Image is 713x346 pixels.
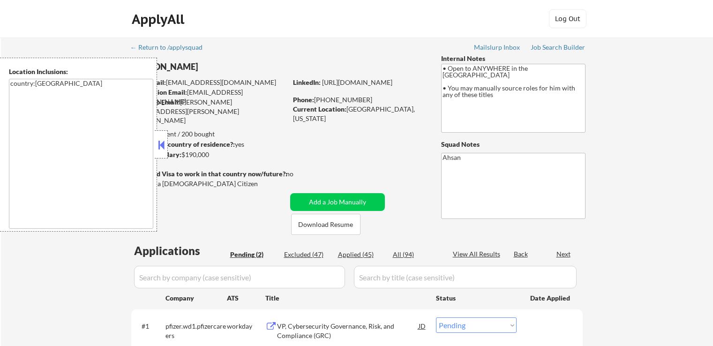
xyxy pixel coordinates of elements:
div: Job Search Builder [531,44,585,51]
div: pfizer.wd1.pfizercareers [165,322,227,340]
div: Internal Notes [441,54,585,63]
strong: LinkedIn: [293,78,321,86]
div: VP, Cybersecurity Governance, Risk, and Compliance (GRC) [277,322,419,340]
div: [PERSON_NAME][EMAIL_ADDRESS][PERSON_NAME][DOMAIN_NAME] [131,98,287,125]
button: Add a Job Manually [290,193,385,211]
div: [EMAIL_ADDRESS][DOMAIN_NAME] [132,88,287,106]
div: workday [227,322,265,331]
strong: Phone: [293,96,314,104]
div: Company [165,293,227,303]
input: Search by company (case sensitive) [134,266,345,288]
strong: Current Location: [293,105,346,113]
div: ← Return to /applysquad [130,44,211,51]
div: #1 [142,322,158,331]
div: $190,000 [131,150,287,159]
div: [PHONE_NUMBER] [293,95,426,105]
div: Yes, I am a [DEMOGRAPHIC_DATA] Citizen [131,179,290,188]
div: All (94) [393,250,440,259]
div: Status [436,289,517,306]
div: Date Applied [530,293,571,303]
div: no [286,169,313,179]
div: Applied (45) [338,250,385,259]
div: Pending (2) [230,250,277,259]
a: ← Return to /applysquad [130,44,211,53]
input: Search by title (case sensitive) [354,266,577,288]
div: View All Results [453,249,503,259]
div: Applications [134,245,227,256]
a: Mailslurp Inbox [474,44,521,53]
div: ApplyAll [132,11,187,27]
button: Log Out [549,9,586,28]
div: Excluded (47) [284,250,331,259]
div: Location Inclusions: [9,67,153,76]
div: Next [556,249,571,259]
div: yes [131,140,284,149]
div: 45 sent / 200 bought [131,129,287,139]
div: [EMAIL_ADDRESS][DOMAIN_NAME] [132,78,287,87]
a: Job Search Builder [531,44,585,53]
div: Mailslurp Inbox [474,44,521,51]
a: [URL][DOMAIN_NAME] [322,78,392,86]
strong: Can work in country of residence?: [131,140,235,148]
div: [GEOGRAPHIC_DATA], [US_STATE] [293,105,426,123]
div: ATS [227,293,265,303]
strong: Will need Visa to work in that country now/future?: [131,170,287,178]
div: Title [265,293,427,303]
div: [PERSON_NAME] [131,61,324,73]
div: JD [418,317,427,334]
div: Back [514,249,529,259]
div: Squad Notes [441,140,585,149]
button: Download Resume [291,214,360,235]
